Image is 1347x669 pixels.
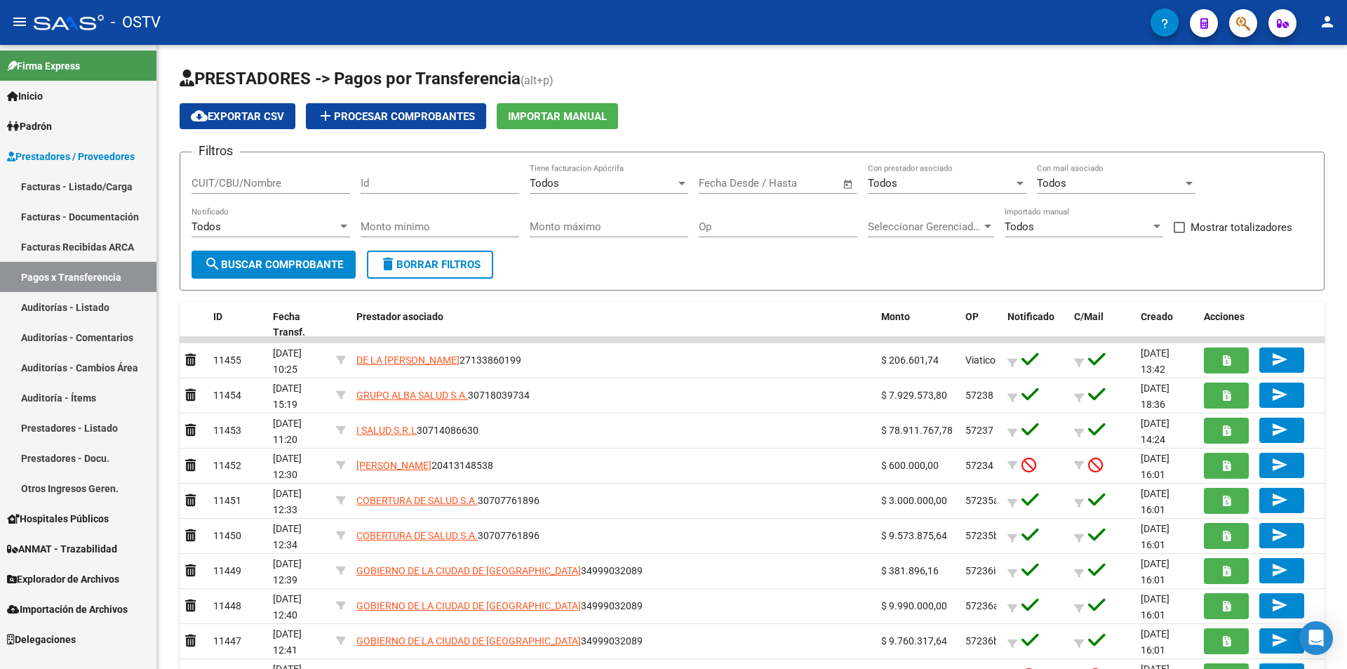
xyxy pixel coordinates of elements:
[1141,488,1170,515] span: [DATE] 16:01
[1299,621,1333,655] div: Open Intercom Messenger
[1135,302,1198,348] datatable-header-cell: Creado
[1141,418,1170,445] span: [DATE] 14:24
[191,107,208,124] mat-icon: cloud_download
[7,88,43,104] span: Inicio
[1141,453,1170,480] span: [DATE] 16:01
[273,523,302,550] span: [DATE] 12:34
[7,632,76,647] span: Delegaciones
[11,13,28,30] mat-icon: menu
[351,302,876,348] datatable-header-cell: Prestador asociado
[7,571,119,587] span: Explorador de Archivos
[180,103,295,129] button: Exportar CSV
[192,251,356,279] button: Buscar Comprobante
[356,425,478,436] span: 30714086630
[1191,219,1292,236] span: Mostrar totalizadores
[1037,177,1066,190] span: Todos
[881,425,953,436] span: $ 78.911.767,78
[965,565,1023,576] span: 57236interes
[965,495,999,506] span: 57235a
[267,302,330,348] datatable-header-cell: Fecha Transf.
[768,177,836,190] input: Fecha fin
[881,390,947,401] span: $ 7.929.573,80
[965,425,993,436] span: 57237
[1271,351,1288,368] mat-icon: send
[1271,491,1288,508] mat-icon: send
[876,302,960,348] datatable-header-cell: Monto
[273,311,305,338] span: Fecha Transf.
[273,488,302,515] span: [DATE] 12:33
[881,530,947,541] span: $ 9.573.875,64
[1007,311,1054,322] span: Notificado
[111,7,161,38] span: - OSTV
[356,635,643,647] span: 34999032089
[273,628,302,656] span: [DATE] 12:41
[356,390,530,401] span: 30718039734
[356,311,443,322] span: Prestador asociado
[1198,302,1325,348] datatable-header-cell: Acciones
[881,460,939,471] span: $ 600.000,00
[273,383,302,410] span: [DATE] 15:19
[356,390,468,401] span: GRUPO ALBA SALUD S.A.
[356,495,540,506] span: 30707761896
[7,541,117,557] span: ANMAT - Trazabilidad
[1141,523,1170,550] span: [DATE] 16:01
[306,103,486,129] button: Procesar Comprobantes
[508,110,607,123] span: Importar Manual
[881,635,947,647] span: $ 9.760.317,64
[356,635,581,647] span: GOBIERNO DE LA CIUDAD DE [GEOGRAPHIC_DATA]
[213,530,241,541] span: 11450
[1271,421,1288,438] mat-icon: send
[965,460,993,471] span: 57234
[881,565,939,576] span: $ 381.896,16
[356,460,493,471] span: 20413148538
[192,220,221,233] span: Todos
[1204,311,1245,322] span: Acciones
[7,149,135,164] span: Prestadores / Proveedores
[1141,347,1170,375] span: [DATE] 13:42
[356,355,521,366] span: 27133860199
[356,460,431,471] span: [PERSON_NAME]
[1271,632,1288,649] mat-icon: send
[208,302,267,348] datatable-header-cell: ID
[1074,311,1104,322] span: C/Mail
[868,220,981,233] span: Seleccionar Gerenciador
[1002,302,1068,348] datatable-header-cell: Notificado
[213,355,241,366] span: 11455
[273,593,302,621] span: [DATE] 12:40
[213,311,222,322] span: ID
[7,119,52,134] span: Padrón
[965,635,999,647] span: 57236b
[191,110,284,123] span: Exportar CSV
[356,565,643,576] span: 34999032089
[1005,220,1034,233] span: Todos
[273,558,302,585] span: [DATE] 12:39
[356,565,581,576] span: GOBIERNO DE LA CIUDAD DE [GEOGRAPHIC_DATA]
[1271,562,1288,578] mat-icon: send
[881,495,947,506] span: $ 3.000.000,00
[1141,311,1173,322] span: Creado
[1068,302,1135,348] datatable-header-cell: C/Mail
[699,177,756,190] input: Fecha inicio
[317,107,334,124] mat-icon: add
[356,355,460,366] span: DE LA [PERSON_NAME]
[1141,593,1170,621] span: [DATE] 16:01
[960,302,1002,348] datatable-header-cell: OP
[204,256,221,272] mat-icon: search
[1141,383,1170,410] span: [DATE] 18:36
[965,390,993,401] span: 57238
[1141,558,1170,585] span: [DATE] 16:01
[965,600,999,611] span: 57236a
[965,355,1000,366] span: Viaticos
[213,425,241,436] span: 11453
[204,258,343,271] span: Buscar Comprobante
[7,58,80,74] span: Firma Express
[881,355,939,366] span: $ 206.601,74
[213,495,241,506] span: 11451
[213,460,241,471] span: 11452
[1271,526,1288,543] mat-icon: send
[273,453,302,480] span: [DATE] 12:30
[213,565,241,576] span: 11449
[317,110,475,123] span: Procesar Comprobantes
[868,177,897,190] span: Todos
[881,600,947,611] span: $ 9.990.000,00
